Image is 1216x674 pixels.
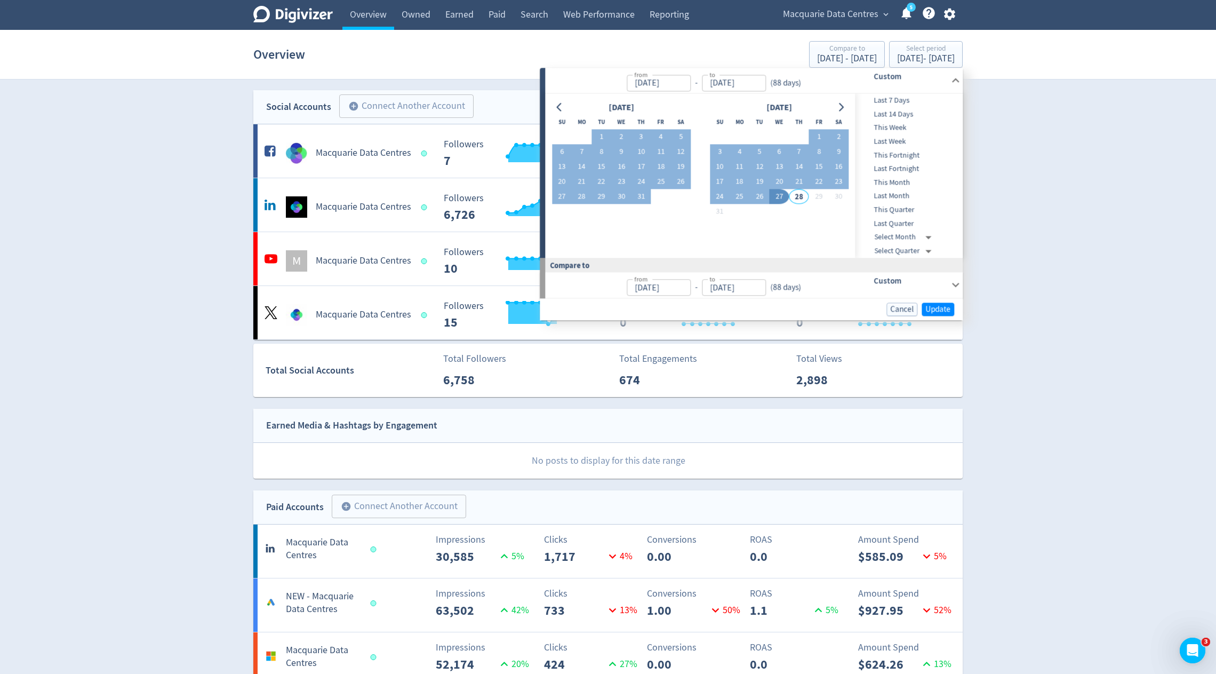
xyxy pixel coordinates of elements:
button: 18 [651,160,671,175]
p: 50 % [708,603,740,617]
div: ( 88 days ) [766,281,801,294]
button: 23 [611,175,631,189]
h5: Macquarie Data Centres [316,147,411,160]
span: Last Month [855,191,961,202]
button: 11 [651,145,671,160]
button: 1 [591,130,611,145]
th: Thursday [631,115,651,130]
div: Last 14 Days [855,107,961,121]
p: 30,585 [436,547,497,566]
h6: Custom [874,70,947,83]
h5: Macquarie Data Centres [286,536,361,562]
span: Update [925,305,950,313]
th: Tuesday [591,115,611,130]
p: Conversions [647,533,743,547]
p: $624.26 [858,655,919,674]
p: ROAS [750,533,846,547]
p: Clicks [544,640,641,655]
button: 11 [730,160,749,175]
h1: Overview [253,37,305,72]
button: 3 [710,145,730,160]
h5: Macquarie Data Centres [316,255,411,267]
a: Connect Another Account [331,96,474,118]
span: Last Week [855,136,961,147]
button: 7 [572,145,591,160]
button: 25 [651,175,671,189]
button: Update [922,303,954,316]
span: Last Quarter [855,218,961,229]
div: [DATE] - [DATE] [897,54,955,64]
div: Compare to [817,45,877,54]
div: Last Month [855,189,961,203]
p: 424 [544,655,605,674]
a: NEW - Macquarie Data CentresImpressions63,50242%Clicks73313%Conversions1.0050%ROAS1.15%Amount Spe... [253,578,963,632]
p: 733 [544,601,605,620]
button: 8 [809,145,829,160]
div: Select Month [875,231,936,244]
p: 1,717 [544,547,605,566]
button: 22 [591,175,611,189]
th: Wednesday [769,115,789,130]
button: 13 [769,160,789,175]
div: This Fortnight [855,148,961,162]
div: Last Quarter [855,217,961,231]
a: MMacquarie Data Centres Followers --- _ 0% Followers 10 Engagements 0 Engagements 0 _ 0% Video Vi... [253,232,963,286]
button: 12 [749,160,769,175]
nav: presets [855,94,961,258]
button: 21 [572,175,591,189]
a: Macquarie Data Centres undefinedMacquarie Data Centres Followers --- _ 0% Followers 15 Engagement... [253,286,963,339]
div: Select period [897,45,955,54]
div: [DATE] [763,100,795,115]
div: from-to(88 days)Custom [545,68,963,93]
svg: Followers --- [438,193,598,221]
button: 2 [829,130,849,145]
button: 13 [552,160,572,175]
p: 2,898 [796,370,858,390]
span: Last 7 Days [855,95,961,107]
button: 29 [591,189,611,204]
button: 31 [710,204,730,219]
button: 15 [809,160,829,175]
p: 13 % [919,657,951,671]
button: 30 [829,189,849,204]
p: Clicks [544,586,641,601]
p: ROAS [750,586,846,601]
th: Sunday [710,115,730,130]
p: 674 [619,370,681,390]
button: Go to previous month [552,100,567,115]
p: 0.00 [647,547,708,566]
p: 4 % [605,549,633,564]
div: - [691,77,702,89]
span: Macquarie Data Centres [783,6,878,23]
button: 26 [671,175,691,189]
h5: NEW - Macquarie Data Centres [286,590,361,616]
button: 19 [671,160,691,175]
p: Impressions [436,640,532,655]
button: 2 [611,130,631,145]
div: Last 7 Days [855,94,961,108]
div: This Month [855,176,961,189]
th: Monday [730,115,749,130]
h5: Macquarie Data Centres [316,201,411,213]
div: from-to(88 days)Custom [545,94,963,258]
a: 5 [907,3,916,12]
div: Earned Media & Hashtags by Engagement [266,418,437,433]
p: ROAS [750,640,846,655]
button: 16 [611,160,631,175]
img: Macquarie Data Centres undefined [286,196,307,218]
div: This Quarter [855,203,961,217]
a: Connect Another Account [324,496,466,518]
button: 6 [552,145,572,160]
button: 14 [572,160,591,175]
span: Last Fortnight [855,163,961,175]
button: 9 [611,145,631,160]
span: add_circle [341,501,351,512]
button: 24 [631,175,651,189]
span: Data last synced: 28 Aug 2025, 9:01am (AEST) [371,654,380,660]
div: Last Week [855,134,961,148]
p: 6,758 [443,370,505,390]
button: 22 [809,175,829,189]
button: 27 [769,189,789,204]
p: $585.09 [858,547,919,566]
p: 13 % [605,603,637,617]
